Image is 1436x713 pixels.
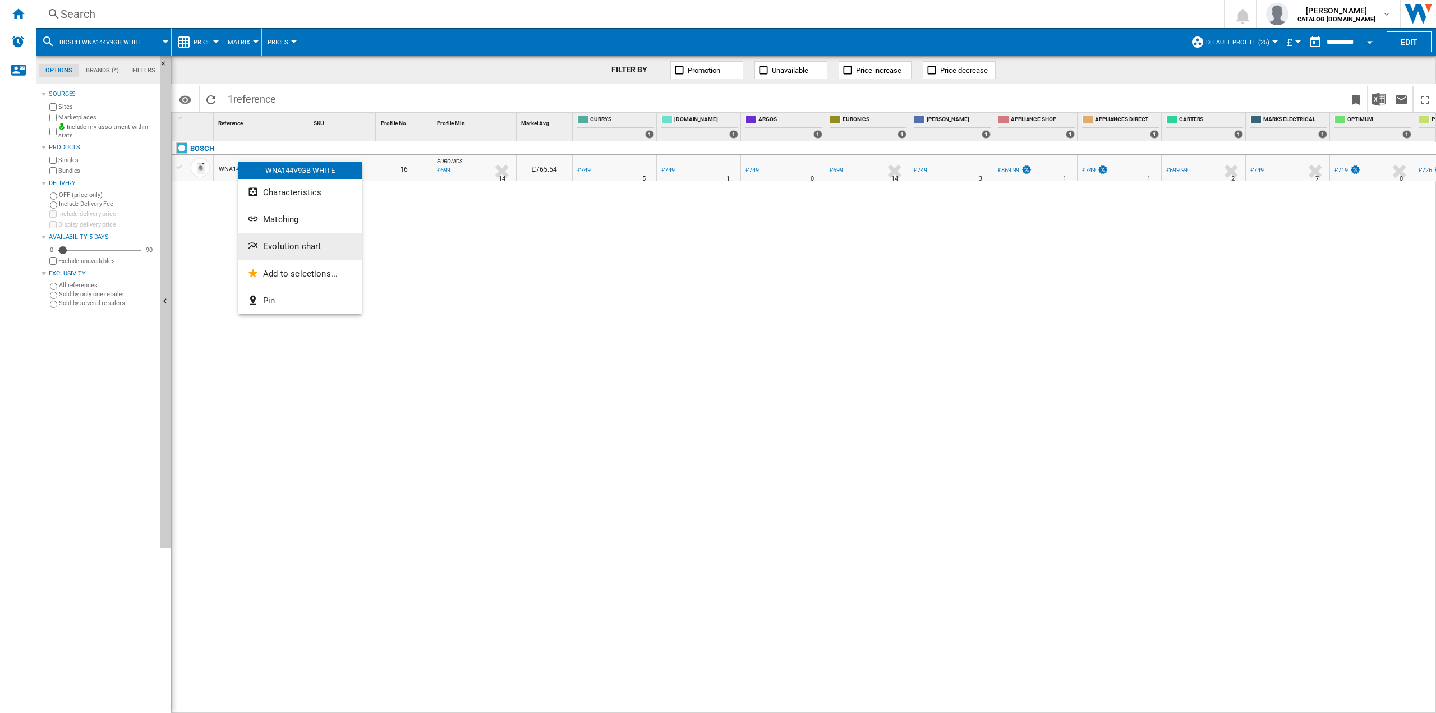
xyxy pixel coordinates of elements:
[263,187,321,197] span: Characteristics
[263,296,275,306] span: Pin
[238,179,362,206] button: Characteristics
[238,287,362,314] button: Pin...
[263,214,298,224] span: Matching
[238,233,362,260] button: Evolution chart
[238,260,362,287] button: Add to selections...
[238,162,362,179] div: WNA144V9GB WHITE
[263,269,338,279] span: Add to selections...
[263,241,321,251] span: Evolution chart
[238,206,362,233] button: Matching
